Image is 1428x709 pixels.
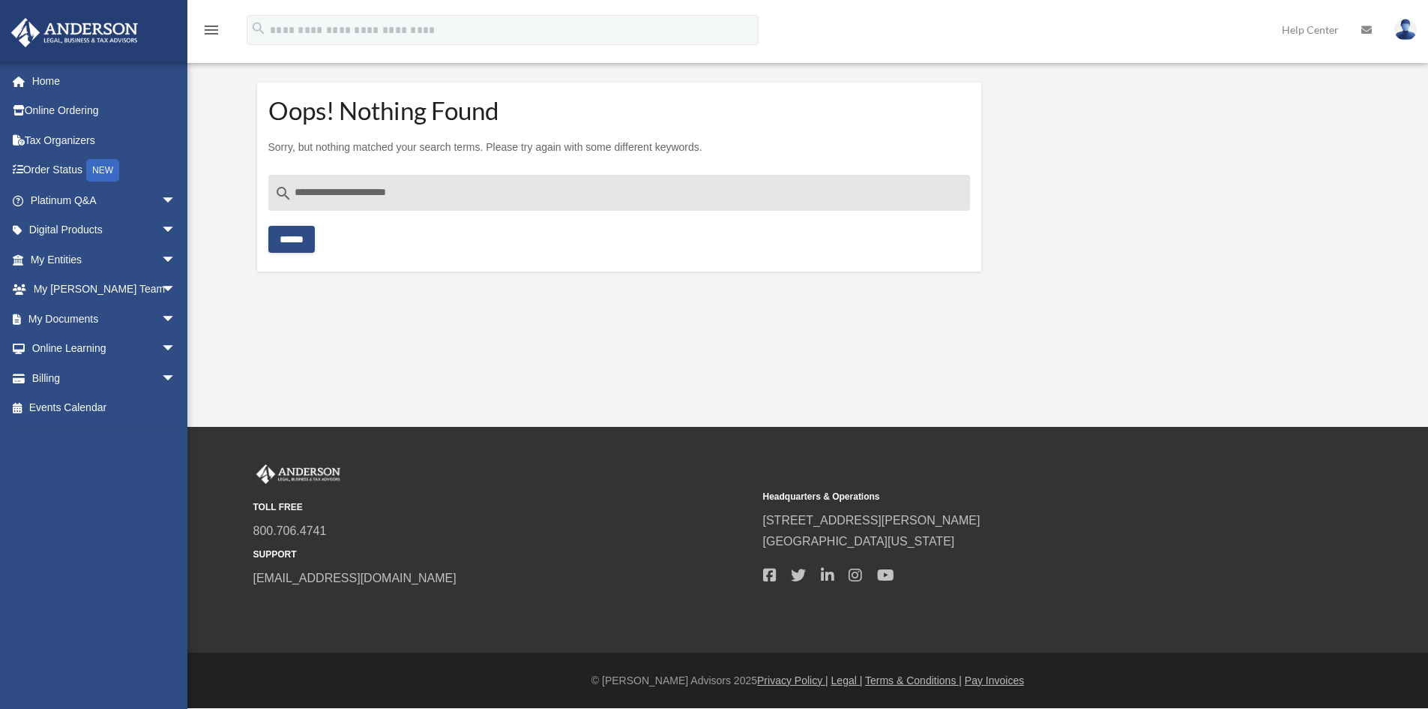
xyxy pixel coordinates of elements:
[7,18,142,47] img: Anderson Advisors Platinum Portal
[10,334,199,364] a: Online Learningarrow_drop_down
[10,363,199,393] a: Billingarrow_drop_down
[10,66,191,96] a: Home
[161,334,191,365] span: arrow_drop_down
[202,21,220,39] i: menu
[250,20,267,37] i: search
[161,215,191,246] span: arrow_drop_down
[757,674,828,686] a: Privacy Policy |
[831,674,863,686] a: Legal |
[763,535,955,548] a: [GEOGRAPHIC_DATA][US_STATE]
[10,125,199,155] a: Tax Organizers
[10,185,199,215] a: Platinum Q&Aarrow_drop_down
[763,514,980,527] a: [STREET_ADDRESS][PERSON_NAME]
[253,464,343,484] img: Anderson Advisors Platinum Portal
[161,363,191,394] span: arrow_drop_down
[161,304,191,335] span: arrow_drop_down
[268,101,971,120] h1: Oops! Nothing Found
[274,185,292,203] i: search
[10,96,199,126] a: Online Ordering
[10,393,199,423] a: Events Calendar
[865,674,962,686] a: Terms & Conditions |
[10,275,199,305] a: My [PERSON_NAME] Teamarrow_drop_down
[86,159,119,182] div: NEW
[1394,19,1417,41] img: User Pic
[161,245,191,275] span: arrow_drop_down
[763,489,1262,505] small: Headquarters & Operations
[10,155,199,186] a: Order StatusNEW
[187,671,1428,690] div: © [PERSON_NAME] Advisors 2025
[10,304,199,334] a: My Documentsarrow_drop_down
[253,547,753,563] small: SUPPORT
[253,524,327,537] a: 800.706.4741
[161,185,191,216] span: arrow_drop_down
[10,245,199,275] a: My Entitiesarrow_drop_down
[965,674,1024,686] a: Pay Invoices
[268,138,971,157] p: Sorry, but nothing matched your search terms. Please try again with some different keywords.
[202,26,220,39] a: menu
[161,275,191,305] span: arrow_drop_down
[253,572,457,584] a: [EMAIL_ADDRESS][DOMAIN_NAME]
[10,215,199,245] a: Digital Productsarrow_drop_down
[253,500,753,515] small: TOLL FREE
